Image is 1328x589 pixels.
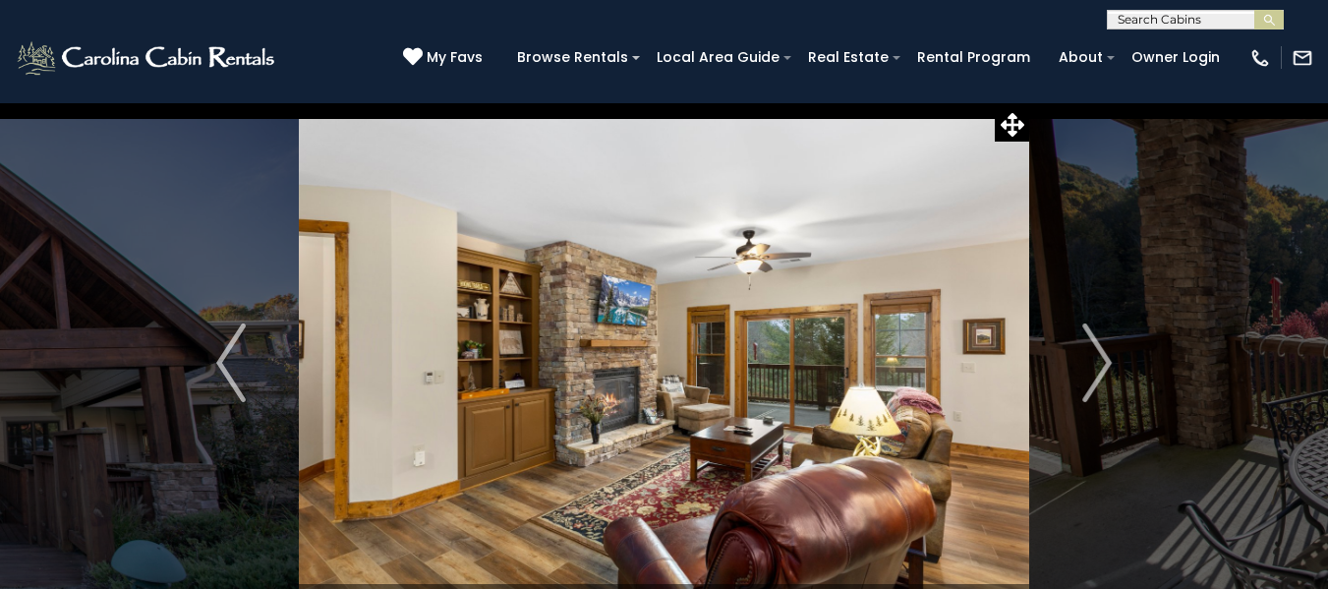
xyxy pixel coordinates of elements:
a: Local Area Guide [647,42,789,73]
img: mail-regular-white.png [1292,47,1313,69]
a: Rental Program [907,42,1040,73]
a: About [1049,42,1113,73]
img: arrow [1082,324,1112,402]
img: White-1-2.png [15,38,280,78]
a: Real Estate [798,42,898,73]
a: Owner Login [1122,42,1230,73]
a: My Favs [403,47,488,69]
img: phone-regular-white.png [1249,47,1271,69]
img: arrow [216,324,246,402]
a: Browse Rentals [507,42,638,73]
span: My Favs [427,47,483,68]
